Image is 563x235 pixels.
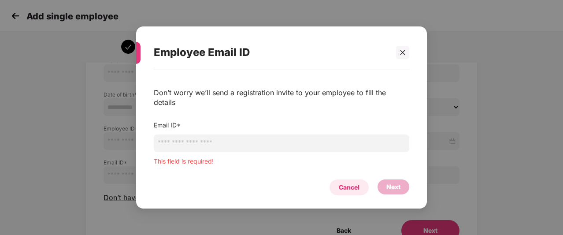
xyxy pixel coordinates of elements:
[386,182,400,192] div: Next
[154,157,214,165] span: This field is required!
[154,88,409,107] div: Don’t worry we’ll send a registration invite to your employee to fill the details
[400,49,406,56] span: close
[154,121,181,129] label: Email ID
[154,35,388,70] div: Employee Email ID
[339,183,359,192] div: Cancel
